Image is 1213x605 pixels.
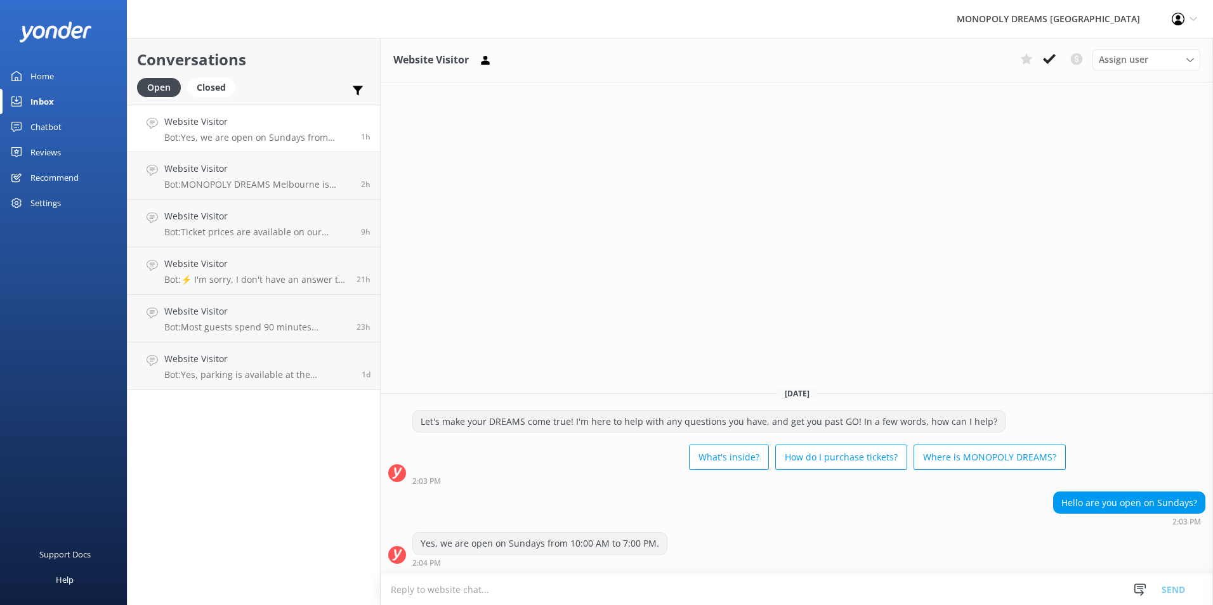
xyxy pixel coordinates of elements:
div: Closed [187,78,235,97]
strong: 2:03 PM [1172,518,1201,526]
a: Website VisitorBot:Yes, parking is available at the [GEOGRAPHIC_DATA]. You can receive 3 hours of... [128,342,380,390]
h4: Website Visitor [164,257,347,271]
div: Sep 25 2025 02:03pm (UTC +10:00) Australia/Sydney [1053,517,1205,526]
h4: Website Visitor [164,115,351,129]
a: Closed [187,80,242,94]
div: Help [56,567,74,592]
span: Sep 25 2025 01:40pm (UTC +10:00) Australia/Sydney [361,179,370,190]
a: Website VisitorBot:⚡ I'm sorry, I don't have an answer to your question. Could you please try rep... [128,247,380,295]
span: Sep 24 2025 04:32pm (UTC +10:00) Australia/Sydney [357,322,370,332]
button: Where is MONOPOLY DREAMS? [914,445,1066,470]
h4: Website Visitor [164,304,347,318]
div: Sep 25 2025 02:04pm (UTC +10:00) Australia/Sydney [412,558,667,567]
div: Settings [30,190,61,216]
p: Bot: Yes, parking is available at the [GEOGRAPHIC_DATA]. You can receive 3 hours of parking for $... [164,369,352,381]
a: Website VisitorBot:MONOPOLY DREAMS Melbourne is located on the Lower Ground Floor of [GEOGRAPHIC_... [128,152,380,200]
div: Reviews [30,140,61,165]
h3: Website Visitor [393,52,469,68]
span: Sep 24 2025 06:41pm (UTC +10:00) Australia/Sydney [357,274,370,285]
p: Bot: Ticket prices are available on our bookings webpage at [URL][DOMAIN_NAME]. [164,226,351,238]
a: Open [137,80,187,94]
div: Hello are you open on Sundays? [1054,492,1205,514]
button: How do I purchase tickets? [775,445,907,470]
strong: 2:04 PM [412,559,441,567]
h4: Website Visitor [164,162,351,176]
h4: Website Visitor [164,209,351,223]
h2: Conversations [137,48,370,72]
span: [DATE] [777,388,817,399]
div: Open [137,78,181,97]
span: Assign user [1099,53,1148,67]
a: Website VisitorBot:Yes, we are open on Sundays from 10:00 AM to 7:00 PM.1h [128,105,380,152]
a: Website VisitorBot:Ticket prices are available on our bookings webpage at [URL][DOMAIN_NAME].9h [128,200,380,247]
div: Recommend [30,165,79,190]
div: Let's make your DREAMS come true! I'm here to help with any questions you have, and get you past ... [413,411,1005,433]
div: Assign User [1092,49,1200,70]
button: What's inside? [689,445,769,470]
img: yonder-white-logo.png [19,22,92,42]
a: Website VisitorBot:Most guests spend 90 minutes enjoying MONOPOLY DREAMS [GEOGRAPHIC_DATA]. Once ... [128,295,380,342]
div: Sep 25 2025 02:03pm (UTC +10:00) Australia/Sydney [412,476,1066,485]
p: Bot: MONOPOLY DREAMS Melbourne is located on the Lower Ground Floor of [GEOGRAPHIC_DATA]. To acce... [164,179,351,190]
p: Bot: Yes, we are open on Sundays from 10:00 AM to 7:00 PM. [164,132,351,143]
div: Inbox [30,89,54,114]
p: Bot: Most guests spend 90 minutes enjoying MONOPOLY DREAMS [GEOGRAPHIC_DATA]. Once inside, you ar... [164,322,347,333]
span: Sep 25 2025 06:05am (UTC +10:00) Australia/Sydney [361,226,370,237]
span: Sep 24 2025 03:25pm (UTC +10:00) Australia/Sydney [362,369,370,380]
div: Chatbot [30,114,62,140]
p: Bot: ⚡ I'm sorry, I don't have an answer to your question. Could you please try rephrasing your q... [164,274,347,285]
div: Yes, we are open on Sundays from 10:00 AM to 7:00 PM. [413,533,667,554]
span: Sep 25 2025 02:03pm (UTC +10:00) Australia/Sydney [361,131,370,142]
div: Home [30,63,54,89]
strong: 2:03 PM [412,478,441,485]
h4: Website Visitor [164,352,352,366]
div: Support Docs [39,542,91,567]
